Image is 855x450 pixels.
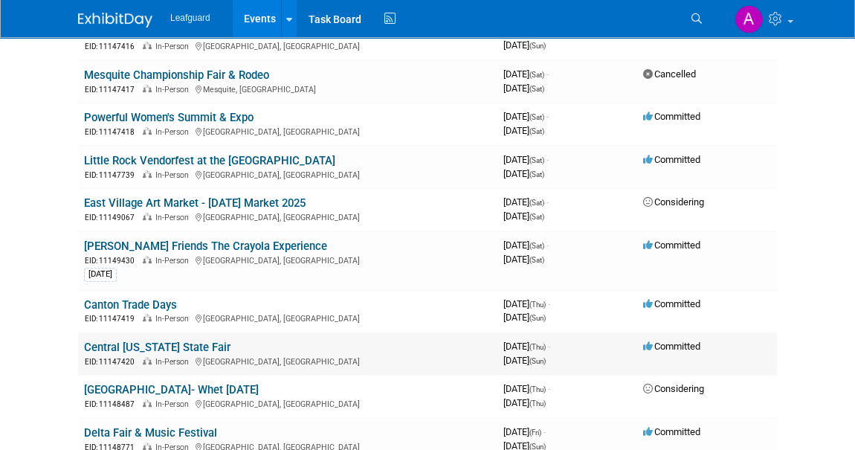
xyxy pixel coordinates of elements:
img: In-Person Event [143,42,152,49]
span: EID: 11147417 [85,86,141,94]
a: Little Rock Vendorfest at the [GEOGRAPHIC_DATA] [84,154,335,167]
span: (Thu) [529,300,546,309]
span: Cancelled [643,68,696,80]
span: Committed [643,426,700,437]
div: [GEOGRAPHIC_DATA], [GEOGRAPHIC_DATA] [84,397,491,410]
img: In-Person Event [143,357,152,364]
span: [DATE] [503,83,544,94]
span: EID: 11148487 [85,400,141,408]
a: Powerful Women's Summit & Expo [84,111,254,124]
span: - [548,298,550,309]
span: [DATE] [503,426,546,437]
span: In-Person [155,213,193,222]
span: [DATE] [503,196,549,208]
span: EID: 11149430 [85,257,141,265]
span: (Sun) [529,314,546,322]
span: [DATE] [503,397,546,408]
span: [DATE] [503,341,550,352]
span: - [543,426,546,437]
a: Central [US_STATE] State Fair [84,341,230,354]
span: Committed [643,240,700,251]
span: (Thu) [529,385,546,393]
span: - [548,383,550,394]
span: (Thu) [529,343,546,351]
img: Arlene Duncan [735,5,763,33]
span: (Sun) [529,357,546,365]
img: In-Person Event [143,256,152,263]
span: [DATE] [503,298,550,309]
div: [GEOGRAPHIC_DATA], [GEOGRAPHIC_DATA] [84,125,491,138]
span: [DATE] [503,312,546,323]
span: [DATE] [503,240,549,251]
span: (Sat) [529,127,544,135]
span: (Sun) [529,42,546,50]
span: (Sat) [529,85,544,93]
a: Mesquite Championship Fair & Rodeo [84,68,269,82]
span: Considering [643,383,704,394]
span: [DATE] [503,168,544,179]
a: Delta Fair & Music Festival [84,426,217,440]
span: EID: 11147418 [85,128,141,136]
span: EID: 11147416 [85,42,141,51]
img: In-Person Event [143,127,152,135]
span: [DATE] [503,254,544,265]
a: [DEMOGRAPHIC_DATA] Gun Show [84,26,253,39]
a: East Village Art Market - [DATE] Market 2025 [84,196,306,210]
img: In-Person Event [143,85,152,92]
div: [GEOGRAPHIC_DATA], [GEOGRAPHIC_DATA] [84,39,491,52]
span: EID: 11149067 [85,213,141,222]
div: Mesquite, [GEOGRAPHIC_DATA] [84,83,491,95]
span: In-Person [155,314,193,324]
span: - [548,341,550,352]
span: (Sat) [529,71,544,79]
span: (Sat) [529,170,544,179]
span: EID: 11147419 [85,315,141,323]
span: (Sat) [529,113,544,121]
span: [DATE] [503,39,546,51]
span: In-Person [155,256,193,266]
div: [GEOGRAPHIC_DATA], [GEOGRAPHIC_DATA] [84,210,491,223]
span: In-Person [155,357,193,367]
span: [DATE] [503,68,549,80]
span: - [546,68,549,80]
div: [GEOGRAPHIC_DATA], [GEOGRAPHIC_DATA] [84,312,491,324]
span: (Thu) [529,399,546,408]
img: ExhibitDay [78,13,152,28]
span: Committed [643,298,700,309]
div: [GEOGRAPHIC_DATA], [GEOGRAPHIC_DATA] [84,355,491,367]
span: Leafguard [170,13,210,23]
span: (Fri) [529,428,541,437]
img: In-Person Event [143,170,152,178]
span: Committed [643,154,700,165]
span: (Sat) [529,256,544,264]
img: In-Person Event [143,399,152,407]
span: In-Person [155,127,193,137]
a: [GEOGRAPHIC_DATA]- Whet [DATE] [84,383,259,396]
img: In-Person Event [143,314,152,321]
span: [DATE] [503,210,544,222]
span: In-Person [155,399,193,409]
span: (Sat) [529,242,544,250]
span: (Sat) [529,199,544,207]
div: [GEOGRAPHIC_DATA], [GEOGRAPHIC_DATA] [84,168,491,181]
a: Canton Trade Days [84,298,177,312]
span: In-Person [155,42,193,51]
span: [DATE] [503,154,549,165]
img: In-Person Event [143,443,152,450]
span: [DATE] [503,111,549,122]
a: [PERSON_NAME] Friends The Crayola Experience [84,240,327,253]
span: Committed [643,341,700,352]
div: [DATE] [84,268,117,281]
span: (Sat) [529,213,544,221]
span: Committed [643,111,700,122]
div: [GEOGRAPHIC_DATA], [GEOGRAPHIC_DATA] [84,254,491,266]
span: - [546,111,549,122]
span: [DATE] [503,355,546,366]
span: - [546,240,549,251]
span: EID: 11147420 [85,358,141,366]
span: Considering [643,196,704,208]
span: [DATE] [503,383,550,394]
span: - [546,154,549,165]
span: EID: 11147739 [85,171,141,179]
span: In-Person [155,85,193,94]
